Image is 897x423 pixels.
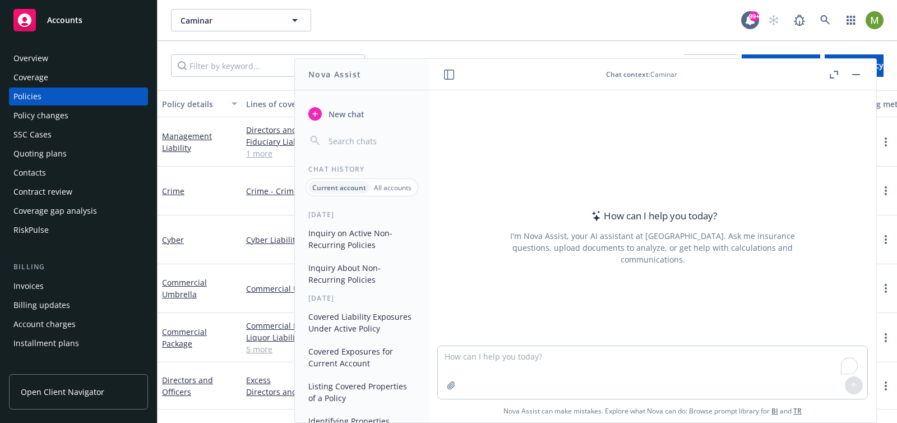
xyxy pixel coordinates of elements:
[47,16,82,25] span: Accounts
[304,342,420,373] button: Covered Exposures for Current Account
[9,334,148,352] a: Installment plans
[866,11,884,29] img: photo
[9,68,148,86] a: Coverage
[9,221,148,239] a: RiskPulse
[295,210,429,219] div: [DATE]
[171,9,311,31] button: Caminar
[246,374,377,386] a: Excess
[246,185,377,197] a: Crime - Crime Bond
[312,183,366,192] p: Current account
[13,315,76,333] div: Account charges
[246,320,377,332] a: Commercial Property
[308,68,361,80] h1: Nova Assist
[304,104,420,124] button: New chat
[304,377,420,407] button: Listing Covered Properties of a Policy
[9,183,148,201] a: Contract review
[879,233,893,246] a: more
[9,315,148,333] a: Account charges
[9,145,148,163] a: Quoting plans
[840,9,862,31] a: Switch app
[9,4,148,36] a: Accounts
[749,11,759,21] div: 99+
[13,164,46,182] div: Contacts
[171,54,365,77] input: Filter by keyword...
[588,209,717,223] div: How can I help you today?
[295,164,429,174] div: Chat History
[304,224,420,254] button: Inquiry on Active Non-Recurring Policies
[246,148,377,159] a: 1 more
[771,406,778,416] a: BI
[246,386,377,398] a: Directors and Officers
[762,9,785,31] a: Start snowing
[814,9,836,31] a: Search
[13,202,97,220] div: Coverage gap analysis
[13,277,44,295] div: Invoices
[13,49,48,67] div: Overview
[456,70,827,79] div: : Caminar
[13,221,49,239] div: RiskPulse
[13,107,68,125] div: Policy changes
[9,261,148,273] div: Billing
[158,90,242,117] button: Policy details
[162,327,207,349] a: Commercial Package
[13,126,52,144] div: SSC Cases
[684,54,737,77] button: Export to CSV
[304,259,420,289] button: Inquiry About Non-Recurring Policies
[606,70,649,79] span: Chat context
[495,230,810,265] div: I'm Nova Assist, your AI assistant at [GEOGRAPHIC_DATA]. Ask me insurance questions, upload docum...
[162,98,225,110] div: Policy details
[9,277,148,295] a: Invoices
[788,9,811,31] a: Report a Bug
[879,184,893,197] a: more
[793,406,802,416] a: TR
[162,235,184,245] a: Cyber
[162,375,213,397] a: Directors and Officers
[438,346,867,399] textarea: To enrich screen reader interactions, please activate Accessibility in Grammarly extension settings
[21,386,104,398] span: Open Client Navigator
[326,108,364,120] span: New chat
[879,282,893,295] a: more
[162,131,212,153] a: Management Liability
[9,88,148,105] a: Policies
[879,331,893,344] a: more
[13,334,79,352] div: Installment plans
[13,145,67,163] div: Quoting plans
[162,277,207,300] a: Commercial Umbrella
[246,124,377,136] a: Directors and Officers
[742,54,820,77] button: Add historical policy
[374,183,411,192] p: All accounts
[162,186,184,196] a: Crime
[295,293,429,303] div: [DATE]
[13,68,48,86] div: Coverage
[13,183,72,201] div: Contract review
[9,202,148,220] a: Coverage gap analysis
[246,332,377,343] a: Liquor Liability
[181,15,278,26] span: Caminar
[304,307,420,338] button: Covered Liability Exposures Under Active Policy
[9,107,148,125] a: Policy changes
[879,379,893,393] a: more
[326,133,415,149] input: Search chats
[246,98,365,110] div: Lines of coverage
[246,136,377,148] a: Fiduciary Liability
[9,164,148,182] a: Contacts
[246,234,377,246] a: Cyber Liability
[246,283,377,295] a: Commercial Umbrella
[246,343,377,355] a: 5 more
[9,296,148,314] a: Billing updates
[9,126,148,144] a: SSC Cases
[825,54,884,77] button: Add BOR policy
[879,135,893,149] a: more
[13,296,70,314] div: Billing updates
[9,49,148,67] a: Overview
[433,399,872,422] span: Nova Assist can make mistakes. Explore what Nova can do: Browse prompt library for and
[13,88,41,105] div: Policies
[242,90,382,117] button: Lines of coverage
